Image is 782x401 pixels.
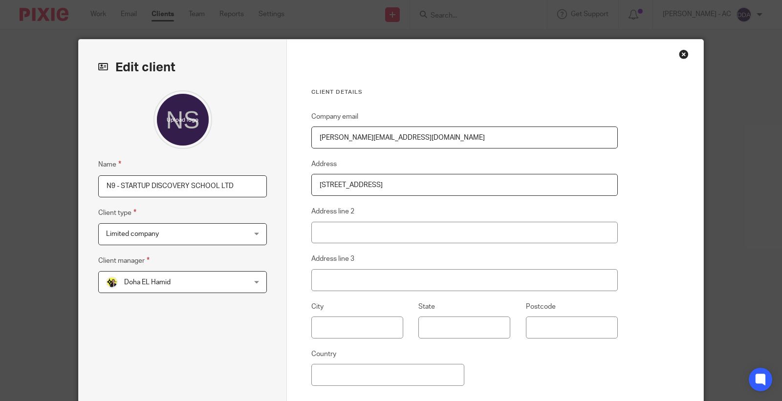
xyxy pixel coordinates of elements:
[418,302,435,312] label: State
[98,207,136,218] label: Client type
[98,159,121,170] label: Name
[98,255,150,266] label: Client manager
[311,302,324,312] label: City
[106,276,118,288] img: Doha-Starbridge.jpg
[311,254,354,264] label: Address line 3
[311,207,354,216] label: Address line 2
[124,279,171,286] span: Doha EL Hamid
[526,302,556,312] label: Postcode
[311,112,358,122] label: Company email
[311,159,337,169] label: Address
[311,88,618,96] h3: Client details
[679,49,689,59] div: Close this dialog window
[311,349,336,359] label: Country
[106,231,159,237] span: Limited company
[98,59,267,76] h2: Edit client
